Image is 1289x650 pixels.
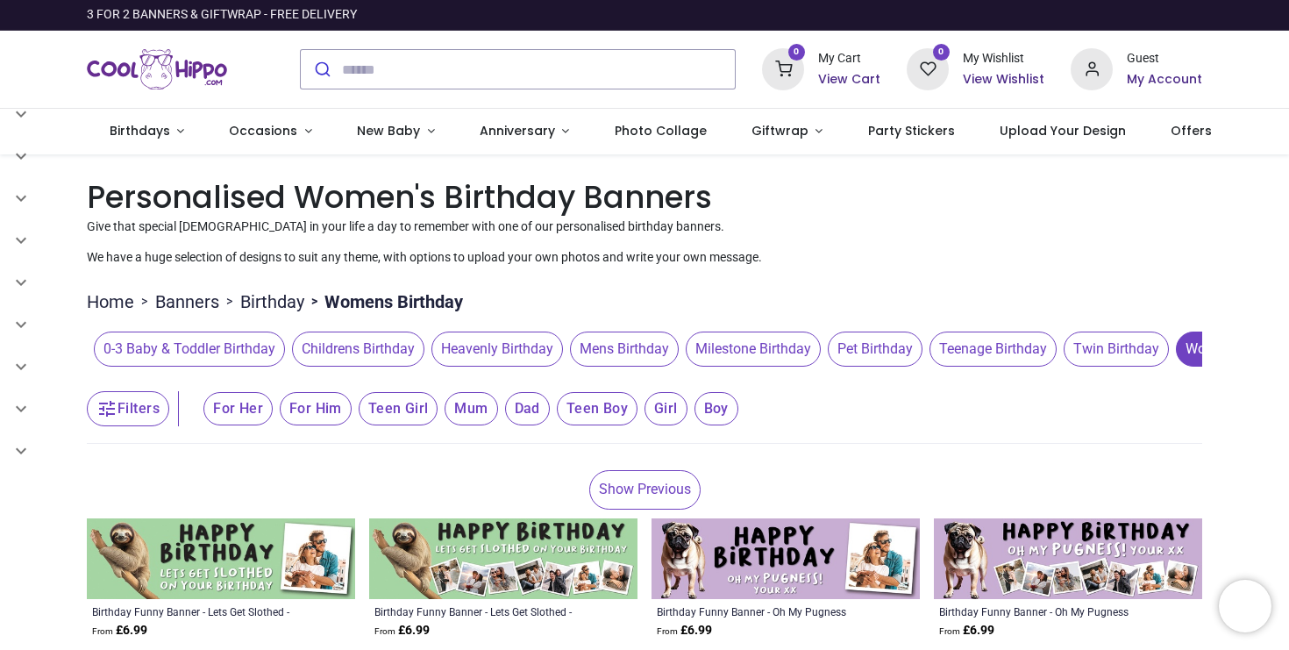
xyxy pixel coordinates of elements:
a: Birthday Funny Banner - Oh My Pugness [939,604,1145,618]
a: Home [87,289,134,314]
span: Party Stickers [868,122,955,139]
button: Heavenly Birthday [424,332,563,367]
button: Pet Birthday [821,332,922,367]
span: From [939,626,960,636]
span: > [304,293,324,311]
li: Womens Birthday [304,289,463,314]
p: We have a huge selection of designs to suit any theme, with options to upload your own photos and... [87,249,1202,267]
span: Pet Birthday [828,332,922,367]
span: Mens Birthday [570,332,679,367]
a: Logo of Cool Hippo [87,45,227,94]
p: Give that special [DEMOGRAPHIC_DATA] in your life a day to remember with one of our personalised ... [87,218,1202,236]
span: From [657,626,678,636]
a: My Account [1127,71,1202,89]
a: Banners [155,289,219,314]
a: Birthday Funny Banner - Oh My Pugness [657,604,863,618]
div: My Wishlist [963,50,1044,68]
h1: Personalised Women's Birthday Banners [87,175,1202,218]
strong: £ 6.99 [92,622,147,639]
span: Giftwrap [751,122,808,139]
a: 0 [762,61,804,75]
iframe: Brevo live chat [1219,580,1271,632]
span: Teenage Birthday [929,332,1057,367]
span: Twin Birthday [1064,332,1169,367]
a: New Baby [335,109,458,154]
img: Happy Birthday Funny Banner - Oh My Pugness - Custom Age & 7 Photo Upload [934,518,1202,599]
a: Birthday Funny Banner - Lets Get Slothed - Green [92,604,298,618]
span: For Her [203,392,273,425]
span: Dad [505,392,550,425]
span: Mum [445,392,497,425]
img: Happy Birthday Funny Banner - Oh My Pugness - Custom Age & 1 Photo Upload [652,518,920,599]
a: Anniversary [457,109,592,154]
a: View Wishlist [963,71,1044,89]
a: Occasions [207,109,335,154]
span: From [92,626,113,636]
a: View Cart [818,71,880,89]
button: Filters [87,391,169,426]
button: Mens Birthday [563,332,679,367]
div: Guest [1127,50,1202,68]
button: Twin Birthday [1057,332,1169,367]
span: Childrens Birthday [292,332,424,367]
span: For Him [280,392,352,425]
span: > [219,293,240,311]
sup: 0 [933,44,950,61]
span: Teen Boy [557,392,637,425]
span: Milestone Birthday [686,332,821,367]
a: Birthday [240,289,304,314]
span: New Baby [357,122,420,139]
span: Upload Your Design [1000,122,1126,139]
img: Happy Birthday Funny Banner - Lets Get Slothed - Green - 1 Photo Upload [87,518,355,599]
span: Heavenly Birthday [431,332,563,367]
strong: £ 6.99 [939,622,994,639]
button: Milestone Birthday [679,332,821,367]
img: Cool Hippo [87,45,227,94]
span: Girl [644,392,687,425]
span: Offers [1171,122,1212,139]
a: Birthday Funny Banner - Lets Get Slothed - Green [374,604,580,618]
button: 0-3 Baby & Toddler Birthday [87,332,285,367]
span: Photo Collage [615,122,707,139]
button: Childrens Birthday [285,332,424,367]
span: Boy [694,392,738,425]
div: My Cart [818,50,880,68]
button: Teenage Birthday [922,332,1057,367]
iframe: Customer reviews powered by Trustpilot [834,6,1202,24]
a: Show Previous [589,470,701,509]
a: Giftwrap [729,109,845,154]
span: From [374,626,395,636]
span: 0-3 Baby & Toddler Birthday [94,332,285,367]
span: Anniversary [480,122,555,139]
strong: £ 6.99 [657,622,712,639]
sup: 0 [788,44,805,61]
div: 3 FOR 2 BANNERS & GIFTWRAP - FREE DELIVERY [87,6,357,24]
span: Birthdays [110,122,170,139]
button: Submit [301,50,342,89]
span: Occasions [229,122,297,139]
a: Birthdays [87,109,207,154]
span: Teen Girl [359,392,438,425]
span: > [134,293,155,311]
a: 0 [907,61,949,75]
strong: £ 6.99 [374,622,430,639]
img: Happy Birthday Funny Banner - Lets Get Slothed - Green - 7 Photo Upload [369,518,637,599]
